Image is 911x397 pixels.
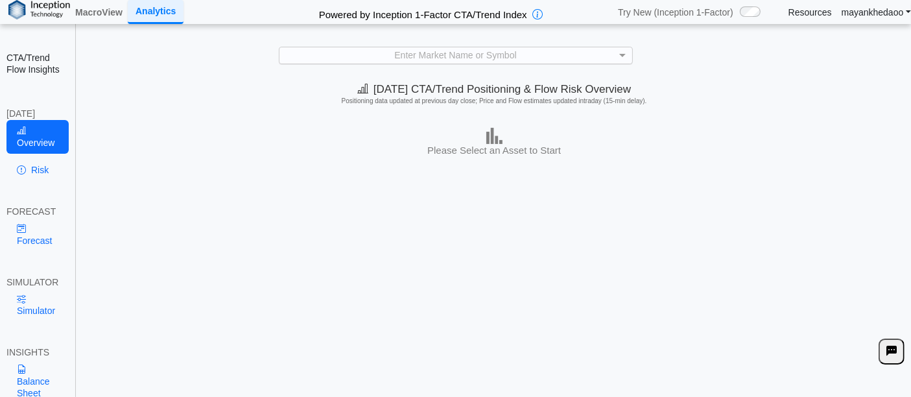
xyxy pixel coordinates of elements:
span: Try New (Inception 1-Factor) [618,6,733,18]
div: SIMULATOR [6,276,69,288]
h2: Powered by Inception 1-Factor CTA/Trend Index [314,3,532,21]
a: Forecast [6,217,69,251]
h5: Positioning data updated at previous day close; Price and Flow estimates updated intraday (15-min... [82,97,907,105]
h3: Please Select an Asset to Start [80,144,908,157]
a: Overview [6,120,69,154]
span: [DATE] CTA/Trend Positioning & Flow Risk Overview [357,83,631,95]
a: Simulator [6,288,69,322]
a: Resources [788,6,832,18]
h2: CTA/Trend Flow Insights [6,52,69,75]
img: bar-chart.png [486,128,503,144]
div: [DATE] [6,108,69,119]
a: MacroView [70,1,128,23]
a: Risk [6,159,69,181]
div: FORECAST [6,206,69,217]
a: mayankhedaoo [842,6,911,18]
div: INSIGHTS [6,346,69,358]
div: Enter Market Name or Symbol [279,47,632,64]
